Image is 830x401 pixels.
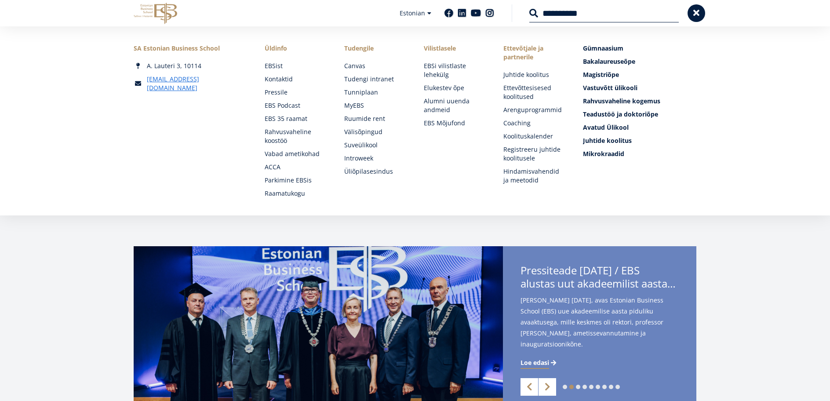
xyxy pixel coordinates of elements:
span: Ettevõtjale ja partnerile [503,44,565,62]
div: SA Estonian Business School [134,44,247,53]
a: MyEBS [344,101,406,110]
a: Kontaktid [265,75,327,84]
a: EBS 35 raamat [265,114,327,123]
a: ACCA [265,163,327,171]
a: 3 [576,385,580,389]
a: Juhtide koolitus [583,136,696,145]
a: Teadustöö ja doktoriõpe [583,110,696,119]
a: Registreeru juhtide koolitusele [503,145,565,163]
a: Koolituskalender [503,132,565,141]
a: Canvas [344,62,406,70]
a: Bakalaureuseõpe [583,57,696,66]
div: A. Lauteri 3, 10114 [134,62,247,70]
a: Loe edasi [521,358,558,367]
a: Pressile [265,88,327,97]
span: Bakalaureuseõpe [583,57,635,66]
a: Facebook [444,9,453,18]
a: Tudengile [344,44,406,53]
a: Coaching [503,119,565,128]
a: 9 [615,385,620,389]
a: Magistriõpe [583,70,696,79]
span: Juhtide koolitus [583,136,632,145]
a: Juhtide koolitus [503,70,565,79]
a: EBS Podcast [265,101,327,110]
a: Avatud Ülikool [583,123,696,132]
span: Rahvusvaheline kogemus [583,97,660,105]
a: EBS Mõjufond [424,119,486,128]
a: Ruumide rent [344,114,406,123]
a: Mikrokraadid [583,149,696,158]
a: 6 [596,385,600,389]
a: Hindamisvahendid ja meetodid [503,167,565,185]
a: Alumni uuenda andmeid [424,97,486,114]
span: Pressiteade [DATE] / EBS [521,264,679,293]
a: Tunniplaan [344,88,406,97]
a: Next [539,378,556,396]
a: Parkimine EBSis [265,176,327,185]
a: 2 [569,385,574,389]
span: alustas uut akadeemilist aastat rektor [PERSON_NAME] ametissevannutamisega - teise ametiaja keskm... [521,277,679,290]
a: 1 [563,385,567,389]
span: Loe edasi [521,358,549,367]
span: Vastuvõtt ülikooli [583,84,637,92]
a: Üliõpilasesindus [344,167,406,176]
a: Vabad ametikohad [265,149,327,158]
a: Youtube [471,9,481,18]
a: 5 [589,385,593,389]
span: Avatud Ülikool [583,123,629,131]
a: Välisõpingud [344,128,406,136]
a: Tudengi intranet [344,75,406,84]
a: EBSist [265,62,327,70]
a: Suveülikool [344,141,406,149]
a: EBSi vilistlaste lehekülg [424,62,486,79]
a: 8 [609,385,613,389]
a: 7 [602,385,607,389]
span: Magistriõpe [583,70,619,79]
a: Linkedin [458,9,466,18]
a: Vastuvõtt ülikooli [583,84,696,92]
a: Instagram [485,9,494,18]
span: [PERSON_NAME] [DATE], avas Estonian Business School (EBS) uue akadeemilise aasta piduliku avaaktu... [521,295,679,364]
a: [EMAIL_ADDRESS][DOMAIN_NAME] [147,75,247,92]
span: Gümnaasium [583,44,623,52]
a: Gümnaasium [583,44,696,53]
a: Rahvusvaheline koostöö [265,128,327,145]
a: Arenguprogrammid [503,106,565,114]
a: Raamatukogu [265,189,327,198]
a: 4 [582,385,587,389]
a: Introweek [344,154,406,163]
a: Ettevõttesisesed koolitused [503,84,565,101]
span: Mikrokraadid [583,149,624,158]
a: Elukestev õpe [424,84,486,92]
span: Teadustöö ja doktoriõpe [583,110,658,118]
a: Previous [521,378,538,396]
span: Üldinfo [265,44,327,53]
span: Vilistlasele [424,44,486,53]
a: Rahvusvaheline kogemus [583,97,696,106]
